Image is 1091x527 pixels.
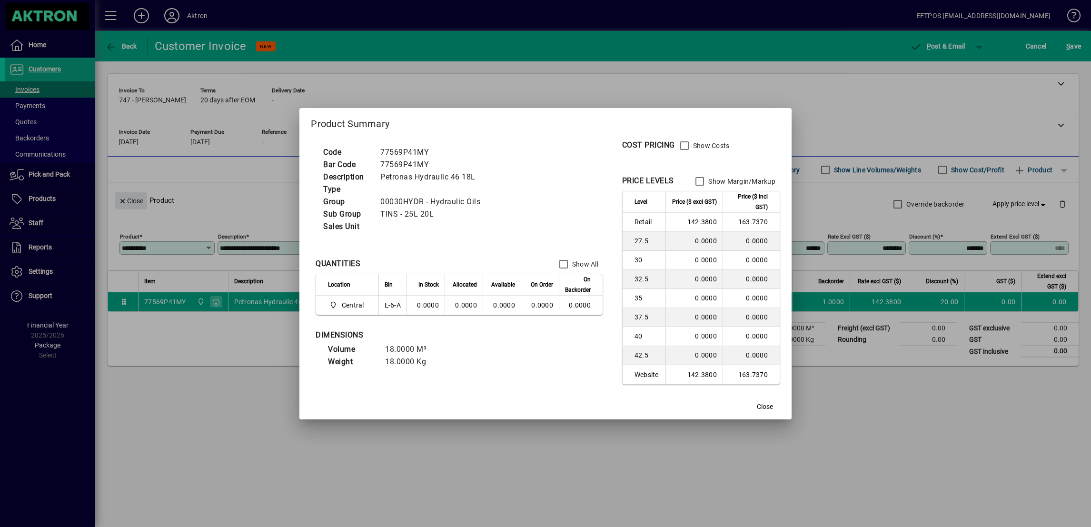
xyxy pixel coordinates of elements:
[672,197,717,207] span: Price ($ excl GST)
[635,217,660,227] span: Retail
[665,270,723,289] td: 0.0000
[723,270,780,289] td: 0.0000
[559,296,603,315] td: 0.0000
[328,279,350,290] span: Location
[635,370,660,379] span: Website
[635,350,660,360] span: 42.5
[635,274,660,284] span: 32.5
[376,208,492,220] td: TINS - 25L 20L
[635,255,660,265] span: 30
[750,398,780,416] button: Close
[378,296,407,315] td: E-6-A
[565,274,591,295] span: On Backorder
[316,258,360,269] div: QUANTITIES
[665,251,723,270] td: 0.0000
[380,356,438,368] td: 18.0000 Kg
[729,191,768,212] span: Price ($ incl GST)
[635,236,660,246] span: 27.5
[318,171,376,183] td: Description
[376,159,492,171] td: 77569P41MY
[483,296,521,315] td: 0.0000
[318,146,376,159] td: Code
[376,146,492,159] td: 77569P41MY
[407,296,445,315] td: 0.0000
[318,183,376,196] td: Type
[376,196,492,208] td: 00030HYDR - Hydraulic Oils
[380,343,438,356] td: 18.0000 M³
[299,108,792,136] h2: Product Summary
[706,177,775,186] label: Show Margin/Markup
[318,208,376,220] td: Sub Group
[531,301,553,309] span: 0.0000
[622,175,674,187] div: PRICE LEVELS
[723,213,780,232] td: 163.7370
[491,279,515,290] span: Available
[342,300,364,310] span: Central
[665,327,723,346] td: 0.0000
[318,220,376,233] td: Sales Unit
[635,293,660,303] span: 35
[723,365,780,384] td: 163.7370
[318,159,376,171] td: Bar Code
[723,232,780,251] td: 0.0000
[665,289,723,308] td: 0.0000
[635,197,647,207] span: Level
[418,279,439,290] span: In Stock
[723,289,780,308] td: 0.0000
[723,308,780,327] td: 0.0000
[635,331,660,341] span: 40
[622,139,675,151] div: COST PRICING
[570,259,598,269] label: Show All
[328,299,367,311] span: Central
[323,343,380,356] td: Volume
[665,213,723,232] td: 142.3800
[723,327,780,346] td: 0.0000
[757,402,773,412] span: Close
[445,296,483,315] td: 0.0000
[531,279,553,290] span: On Order
[453,279,477,290] span: Allocated
[691,141,730,150] label: Show Costs
[723,251,780,270] td: 0.0000
[323,356,380,368] td: Weight
[385,279,393,290] span: Bin
[665,346,723,365] td: 0.0000
[316,329,554,341] div: DIMENSIONS
[318,196,376,208] td: Group
[665,308,723,327] td: 0.0000
[723,346,780,365] td: 0.0000
[376,171,492,183] td: Petronas Hydraulic 46 18L
[665,232,723,251] td: 0.0000
[635,312,660,322] span: 37.5
[665,365,723,384] td: 142.3800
